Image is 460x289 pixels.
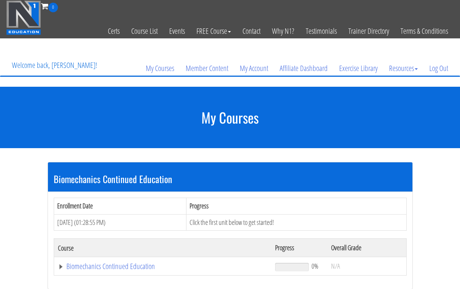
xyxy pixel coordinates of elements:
[180,50,234,87] a: Member Content
[383,50,424,87] a: Resources
[271,239,327,257] th: Progress
[424,50,454,87] a: Log Out
[186,214,406,231] td: Click the first unit below to get started!
[191,12,237,50] a: FREE Course
[102,12,125,50] a: Certs
[274,50,333,87] a: Affiliate Dashboard
[54,214,186,231] td: [DATE] (01:28:55 PM)
[237,12,266,50] a: Contact
[140,50,180,87] a: My Courses
[54,239,271,257] th: Course
[48,3,58,12] span: 0
[54,198,186,214] th: Enrollment Date
[312,262,318,270] span: 0%
[343,12,395,50] a: Trainer Directory
[333,50,383,87] a: Exercise Library
[327,239,406,257] th: Overall Grade
[163,12,191,50] a: Events
[186,198,406,214] th: Progress
[54,174,407,184] h3: Biomechanics Continued Education
[300,12,343,50] a: Testimonials
[41,1,58,11] a: 0
[6,50,103,81] p: Welcome back, [PERSON_NAME]!
[58,263,268,270] a: Biomechanics Continued Education
[234,50,274,87] a: My Account
[327,257,406,276] td: N/A
[6,0,41,35] img: n1-education
[125,12,163,50] a: Course List
[395,12,454,50] a: Terms & Conditions
[266,12,300,50] a: Why N1?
